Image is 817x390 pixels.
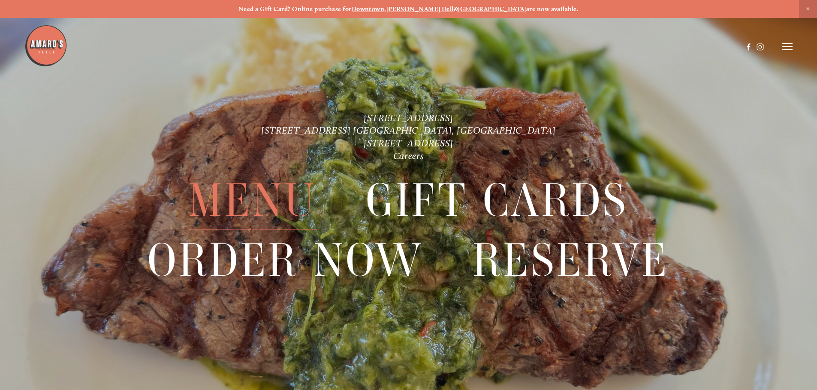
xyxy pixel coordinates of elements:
[364,137,453,149] a: [STREET_ADDRESS]
[366,171,628,230] a: Gift Cards
[24,24,67,67] img: Amaro's Table
[364,112,453,124] a: [STREET_ADDRESS]
[526,5,579,13] strong: are now available.
[454,5,458,13] strong: &
[384,5,386,13] strong: ,
[189,171,317,230] a: Menu
[148,231,423,289] a: Order Now
[458,5,526,13] a: [GEOGRAPHIC_DATA]
[238,5,352,13] strong: Need a Gift Card? Online purchase for
[393,150,424,162] a: Careers
[261,125,556,136] a: [STREET_ADDRESS] [GEOGRAPHIC_DATA], [GEOGRAPHIC_DATA]
[189,171,317,230] span: Menu
[473,231,669,289] a: Reserve
[352,5,385,13] a: Downtown
[386,5,454,13] a: [PERSON_NAME] Dell
[366,171,628,230] span: Gift Cards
